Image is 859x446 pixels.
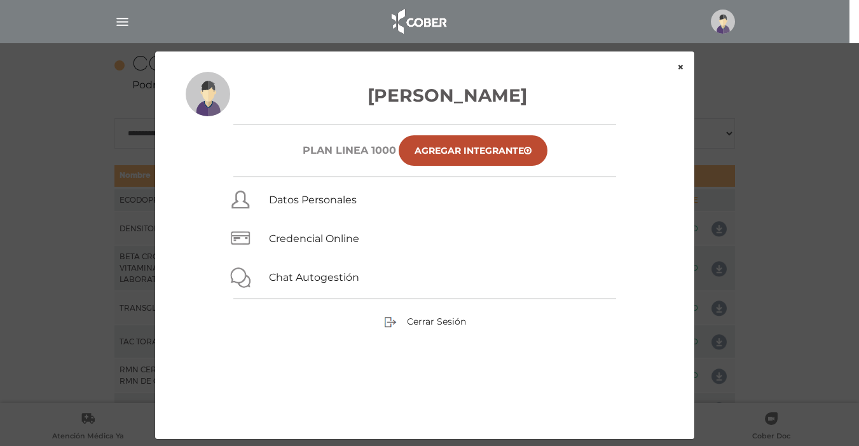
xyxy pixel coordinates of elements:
span: Cerrar Sesión [407,316,466,327]
button: × [667,51,694,83]
a: Cerrar Sesión [384,315,466,327]
img: profile-placeholder.svg [711,10,735,34]
a: Agregar Integrante [399,135,547,166]
h6: Plan Linea 1000 [303,144,396,156]
h3: [PERSON_NAME] [186,82,664,109]
img: profile-placeholder.svg [186,72,230,116]
a: Datos Personales [269,194,357,206]
a: Credencial Online [269,233,359,245]
a: Chat Autogestión [269,271,359,283]
img: logo_cober_home-white.png [385,6,451,37]
img: Cober_menu-lines-white.svg [114,14,130,30]
img: sign-out.png [384,316,397,328]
